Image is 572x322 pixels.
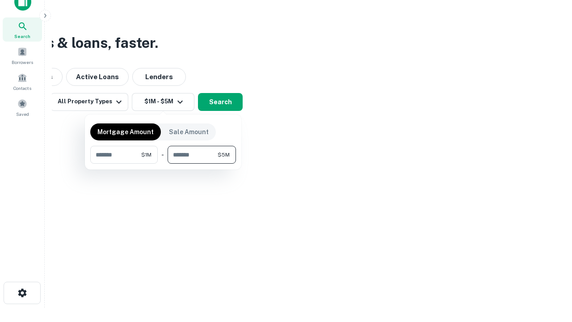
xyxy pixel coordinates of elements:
[169,127,209,137] p: Sale Amount
[218,151,230,159] span: $5M
[161,146,164,164] div: -
[97,127,154,137] p: Mortgage Amount
[527,250,572,293] iframe: Chat Widget
[141,151,151,159] span: $1M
